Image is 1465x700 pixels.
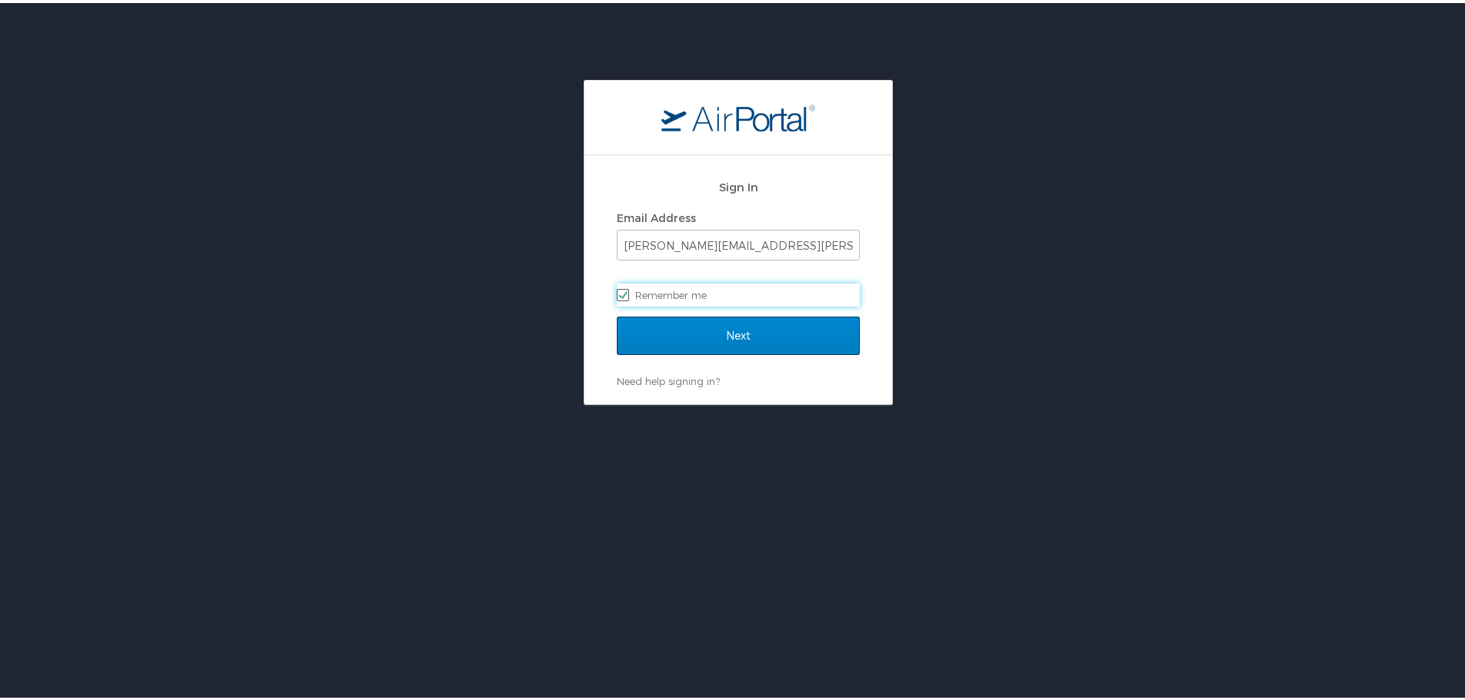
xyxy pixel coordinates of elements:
label: Email Address [617,208,696,221]
img: logo [661,101,815,128]
input: Next [617,314,860,352]
a: Need help signing in? [617,372,720,384]
label: Remember me [617,280,860,304]
h2: Sign In [617,175,860,193]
